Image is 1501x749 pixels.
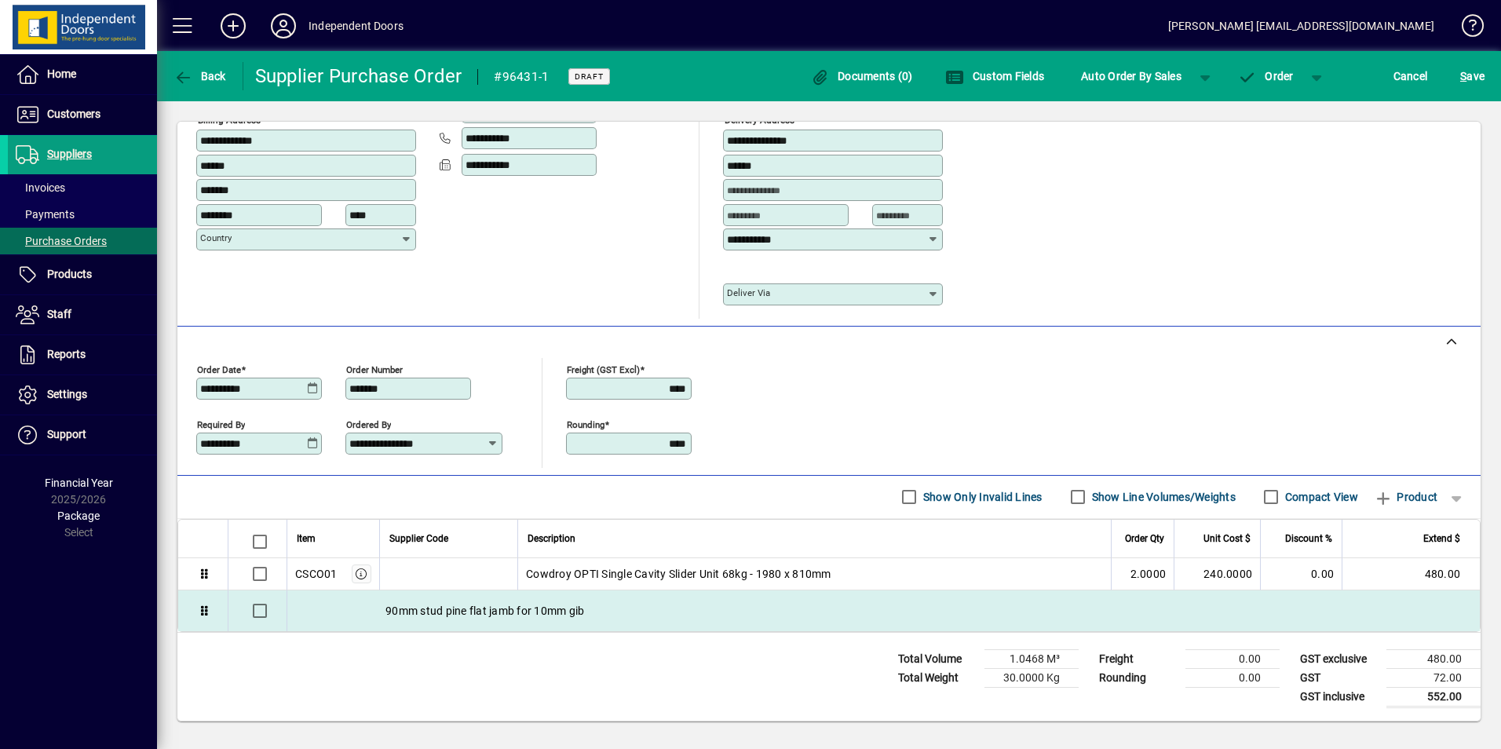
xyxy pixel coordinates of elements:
[1081,64,1181,89] span: Auto Order By Sales
[1282,489,1358,505] label: Compact View
[47,428,86,440] span: Support
[1185,668,1280,687] td: 0.00
[1292,649,1386,668] td: GST exclusive
[16,208,75,221] span: Payments
[1238,70,1294,82] span: Order
[16,181,65,194] span: Invoices
[1260,558,1342,590] td: 0.00
[346,364,403,374] mat-label: Order number
[1125,530,1164,547] span: Order Qty
[200,232,232,243] mat-label: Country
[727,287,770,298] mat-label: Deliver via
[197,364,241,374] mat-label: Order date
[8,335,157,374] a: Reports
[1460,70,1466,82] span: S
[1203,530,1251,547] span: Unit Cost $
[984,649,1079,668] td: 1.0468 M³
[8,375,157,415] a: Settings
[258,12,309,40] button: Profile
[297,530,316,547] span: Item
[1285,530,1332,547] span: Discount %
[47,148,92,160] span: Suppliers
[1386,668,1481,687] td: 72.00
[1386,649,1481,668] td: 480.00
[807,62,917,90] button: Documents (0)
[941,62,1048,90] button: Custom Fields
[8,228,157,254] a: Purchase Orders
[1450,3,1481,54] a: Knowledge Base
[1460,64,1485,89] span: ave
[1091,668,1185,687] td: Rounding
[1374,484,1437,510] span: Product
[309,13,404,38] div: Independent Doors
[8,174,157,201] a: Invoices
[255,64,462,89] div: Supplier Purchase Order
[1185,649,1280,668] td: 0.00
[8,295,157,334] a: Staff
[1168,13,1434,38] div: [PERSON_NAME] [EMAIL_ADDRESS][DOMAIN_NAME]
[8,55,157,94] a: Home
[1091,649,1185,668] td: Freight
[47,268,92,280] span: Products
[1386,687,1481,707] td: 552.00
[208,12,258,40] button: Add
[1292,668,1386,687] td: GST
[8,415,157,455] a: Support
[526,566,831,582] span: Cowdroy OPTI Single Cavity Slider Unit 68kg - 1980 x 810mm
[984,668,1079,687] td: 30.0000 Kg
[389,530,448,547] span: Supplier Code
[8,255,157,294] a: Products
[45,477,113,489] span: Financial Year
[47,308,71,320] span: Staff
[811,70,913,82] span: Documents (0)
[1390,62,1432,90] button: Cancel
[1111,558,1174,590] td: 2.0000
[890,668,984,687] td: Total Weight
[1292,687,1386,707] td: GST inclusive
[1073,62,1189,90] button: Auto Order By Sales
[922,98,947,123] a: View on map
[575,71,604,82] span: Draft
[1423,530,1460,547] span: Extend $
[295,566,338,582] div: CSCO01
[890,649,984,668] td: Total Volume
[57,510,100,522] span: Package
[528,530,575,547] span: Description
[1089,489,1236,505] label: Show Line Volumes/Weights
[157,62,243,90] app-page-header-button: Back
[346,418,391,429] mat-label: Ordered by
[173,70,226,82] span: Back
[1230,62,1302,90] button: Order
[1174,558,1260,590] td: 240.0000
[494,64,549,90] div: #96431-1
[8,201,157,228] a: Payments
[1456,62,1488,90] button: Save
[1342,558,1480,590] td: 480.00
[170,62,230,90] button: Back
[47,68,76,80] span: Home
[567,364,640,374] mat-label: Freight (GST excl)
[1393,64,1428,89] span: Cancel
[47,108,100,120] span: Customers
[16,235,107,247] span: Purchase Orders
[8,95,157,134] a: Customers
[567,418,604,429] mat-label: Rounding
[287,590,1480,631] div: 90mm stud pine flat jamb for 10mm gib
[47,388,87,400] span: Settings
[1366,483,1445,511] button: Product
[47,348,86,360] span: Reports
[945,70,1044,82] span: Custom Fields
[920,489,1043,505] label: Show Only Invalid Lines
[197,418,245,429] mat-label: Required by
[395,98,420,123] a: View on map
